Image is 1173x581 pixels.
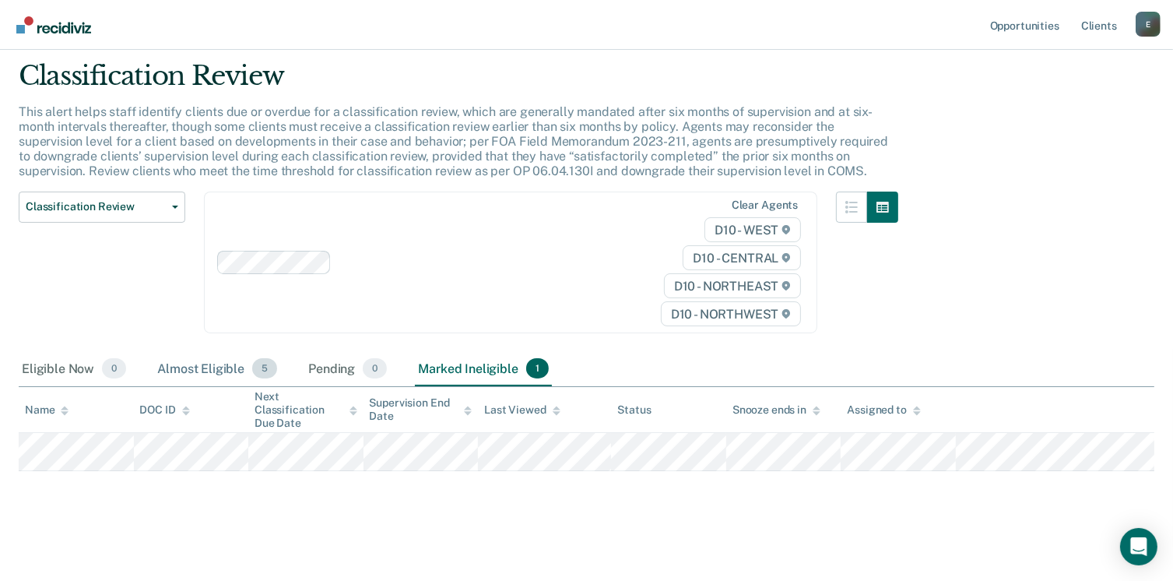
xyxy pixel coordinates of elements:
[1120,528,1157,565] div: Open Intercom Messenger
[683,245,801,270] span: D10 - CENTRAL
[617,403,651,417] div: Status
[154,352,280,386] div: Almost Eligible5
[19,192,185,223] button: Classification Review
[19,60,898,104] div: Classification Review
[732,403,820,417] div: Snooze ends in
[526,358,549,379] span: 1
[140,403,190,417] div: DOC ID
[1136,12,1161,37] button: Profile dropdown button
[1136,12,1161,37] div: E
[16,16,91,33] img: Recidiviz
[847,403,920,417] div: Assigned to
[19,352,129,386] div: Eligible Now0
[484,403,560,417] div: Last Viewed
[19,104,888,179] p: This alert helps staff identify clients due or overdue for a classification review, which are gen...
[415,352,552,386] div: Marked Ineligible1
[305,352,390,386] div: Pending0
[363,358,387,379] span: 0
[26,200,166,213] span: Classification Review
[252,358,277,379] span: 5
[102,358,126,379] span: 0
[661,301,801,326] span: D10 - NORTHWEST
[704,217,801,242] span: D10 - WEST
[732,199,798,212] div: Clear agents
[25,403,68,417] div: Name
[255,390,357,429] div: Next Classification Due Date
[664,273,801,298] span: D10 - NORTHEAST
[370,396,472,423] div: Supervision End Date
